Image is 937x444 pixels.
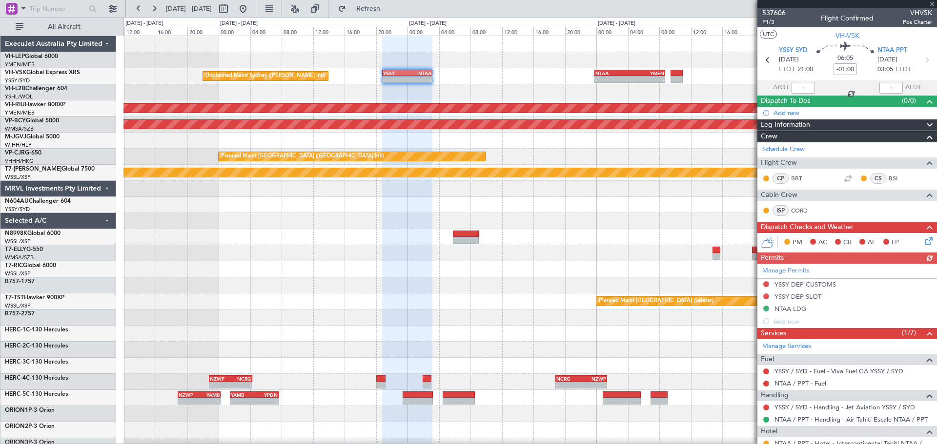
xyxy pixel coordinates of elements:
[254,398,278,404] div: -
[221,149,384,164] div: Planned Maint [GEOGRAPHIC_DATA] ([GEOGRAPHIC_DATA] Intl)
[5,231,61,236] a: N8998KGlobal 6000
[5,375,26,381] span: HERC-4
[556,376,581,382] div: NCRG
[581,382,606,388] div: -
[5,375,68,381] a: HERC-4C-130 Hercules
[761,222,854,233] span: Dispatch Checks and Weather
[791,174,813,183] a: BBT
[774,415,928,424] a: NTAA / PPT - Handling - Air Tahiti Escale NTAA / PPT
[179,398,199,404] div: -
[210,382,231,388] div: -
[5,109,35,116] a: YMEN/MEB
[5,359,68,365] a: HERC-3C-130 Hercules
[774,379,826,387] a: NTAA / PPT - Fuel
[199,392,220,398] div: YAMB
[30,1,86,16] input: Trip Number
[596,27,628,36] div: 00:00
[5,141,32,149] a: WIHH/HLP
[835,31,859,41] span: VH-VSK
[843,238,852,248] span: CR
[5,166,95,172] a: T7-[PERSON_NAME]Global 7500
[837,54,853,63] span: 06:05
[345,27,376,36] div: 16:00
[5,343,68,349] a: HERC-2C-130 Hercules
[791,206,813,215] a: CORD
[659,27,691,36] div: 08:00
[5,157,34,165] a: VHHH/HKG
[5,263,56,269] a: T7-RICGlobal 6000
[779,65,795,75] span: ETOT
[5,279,24,285] span: B757-1
[5,424,55,429] a: ORION2P-3 Orion
[868,238,876,248] span: AF
[124,27,156,36] div: 12:00
[5,295,64,301] a: T7-TSTHawker 900XP
[779,46,808,56] span: YSSY SYD
[407,70,431,76] div: NTAA
[231,392,254,398] div: YAMB
[5,70,80,76] a: VH-VSKGlobal Express XRS
[219,27,250,36] div: 00:00
[5,86,25,92] span: VH-L2B
[5,391,26,397] span: HERC-5
[282,27,313,36] div: 08:00
[760,30,777,39] button: UTC
[5,198,71,204] a: N604AUChallenger 604
[877,65,893,75] span: 03:05
[5,302,31,309] a: WSSL/XSP
[774,403,915,411] a: YSSY / SYD - Handling - Jet Aviation YSSY / SYD
[348,5,389,12] span: Refresh
[774,367,903,375] a: YSSY / SYD - Fuel - Viva Fuel GA YSSY / SYD
[773,205,789,216] div: ISP
[762,18,786,26] span: P1/3
[125,19,163,28] div: [DATE] - [DATE]
[5,125,34,133] a: WMSA/SZB
[5,279,35,285] a: B757-1757
[502,27,534,36] div: 12:00
[179,392,199,398] div: NZWP
[407,27,439,36] div: 00:00
[581,376,606,382] div: NZWP
[5,77,30,84] a: YSSY/SYD
[5,238,31,245] a: WSSL/XSP
[902,328,916,338] span: (1/7)
[773,83,789,93] span: ATOT
[5,102,65,108] a: VH-RIUHawker 800XP
[5,150,25,156] span: VP-CJR
[220,19,258,28] div: [DATE] - [DATE]
[903,8,932,18] span: VHVSK
[5,61,35,68] a: YMEN/MEB
[556,382,581,388] div: -
[5,247,26,252] span: T7-ELLY
[761,328,786,339] span: Services
[5,391,68,397] a: HERC-5C-130 Hercules
[439,27,471,36] div: 04:00
[892,238,899,248] span: FP
[902,96,916,106] span: (0/0)
[761,390,789,401] span: Handling
[5,263,23,269] span: T7-RIC
[5,247,43,252] a: T7-ELLYG-550
[313,27,345,36] div: 12:00
[5,254,34,261] a: WMSA/SZB
[376,27,408,36] div: 20:00
[818,238,827,248] span: AC
[774,109,932,117] div: Add new
[250,27,282,36] div: 04:00
[5,327,68,333] a: HERC-1C-130 Hercules
[599,294,713,309] div: Planned Maint [GEOGRAPHIC_DATA] (Seletar)
[761,96,810,107] span: Dispatch To-Dos
[595,77,630,82] div: -
[896,65,911,75] span: ELDT
[25,23,103,30] span: All Aircraft
[11,19,106,35] button: All Aircraft
[407,77,431,82] div: -
[903,18,932,26] span: Pos Charter
[187,27,219,36] div: 20:00
[630,77,664,82] div: -
[905,83,921,93] span: ALDT
[533,27,565,36] div: 16:00
[210,376,231,382] div: NZWP
[691,27,723,36] div: 12:00
[231,382,252,388] div: -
